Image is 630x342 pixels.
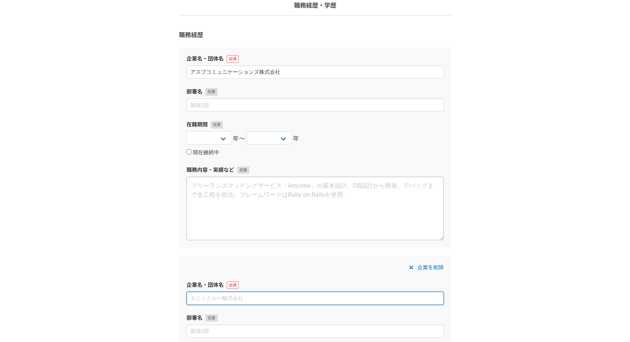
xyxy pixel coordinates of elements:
[187,281,444,289] label: 企業名・団体名
[179,31,451,40] h3: 職務経歴
[187,149,219,156] label: 現在継続中
[187,55,444,63] label: 企業名・団体名
[294,1,336,10] p: 職務経歴・学歴
[187,166,444,174] label: 職務内容・実績など
[187,292,444,305] input: エニィクルー株式会社
[187,314,444,322] label: 部署名
[417,263,444,272] span: 企業を削除
[187,98,444,112] input: 開発2部
[187,88,444,96] label: 部署名
[187,65,444,79] input: エニィクルー株式会社
[233,134,246,143] span: 年〜
[293,134,300,143] span: 年
[187,121,444,129] label: 在籍期間
[187,325,444,338] input: 開発2部
[187,149,191,154] input: 現在継続中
